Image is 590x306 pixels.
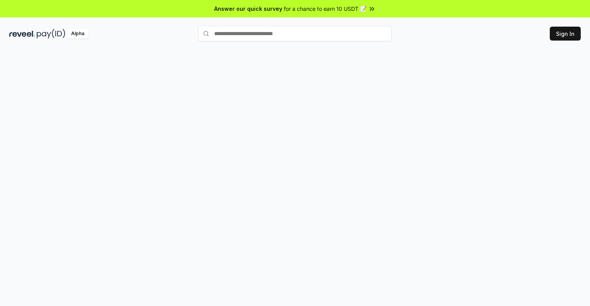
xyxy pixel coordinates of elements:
[37,29,65,39] img: pay_id
[67,29,89,39] div: Alpha
[9,29,35,39] img: reveel_dark
[284,5,367,13] span: for a chance to earn 10 USDT 📝
[214,5,282,13] span: Answer our quick survey
[550,27,581,41] button: Sign In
